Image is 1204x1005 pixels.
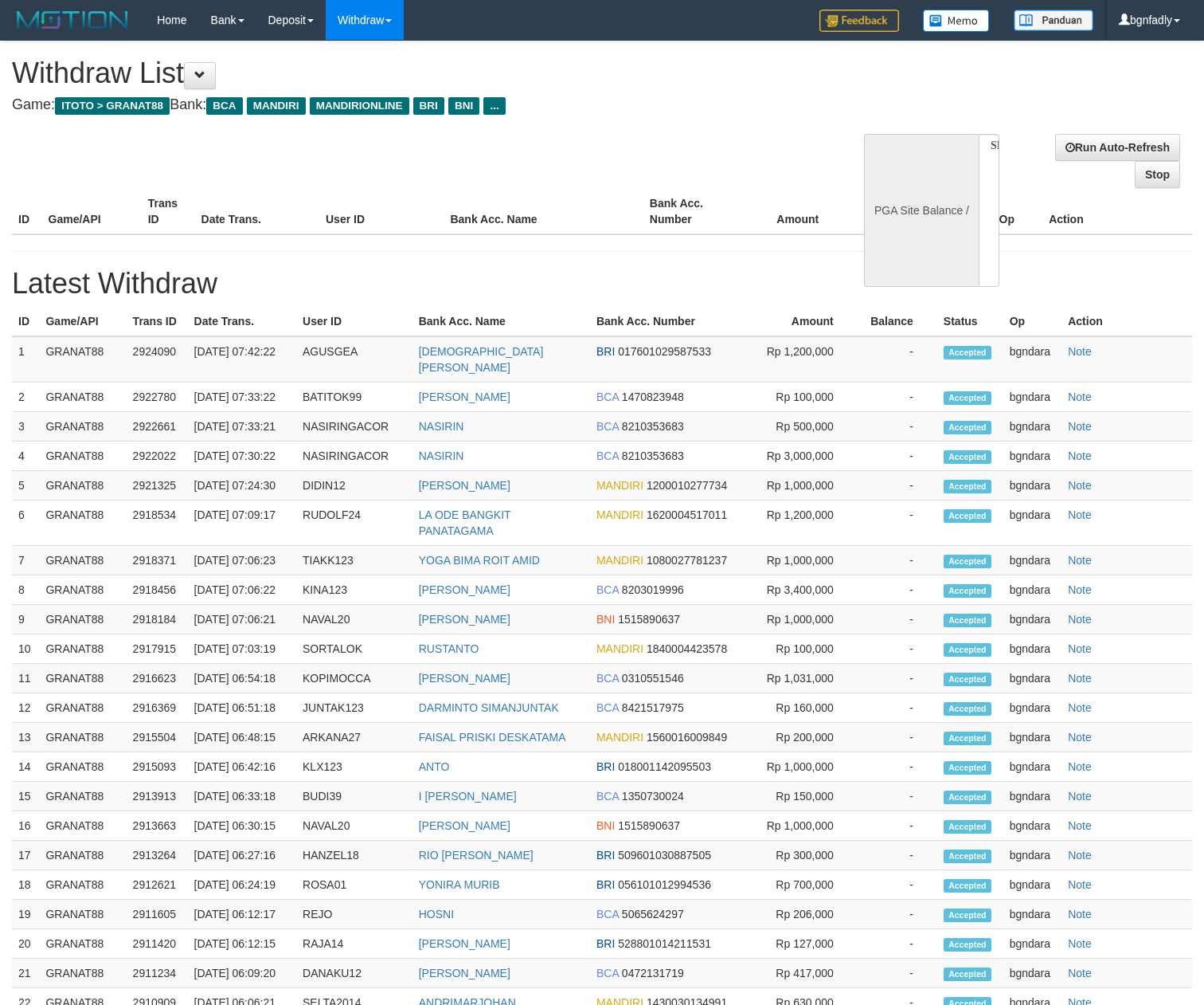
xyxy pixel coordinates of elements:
[39,501,126,546] td: GRANAT88
[127,841,188,870] td: 2913264
[296,336,412,383] td: AGUSGEA
[618,345,711,358] span: 017601029587533
[419,345,544,374] a: [DEMOGRAPHIC_DATA][PERSON_NAME]
[188,336,296,383] td: [DATE] 07:42:22
[864,134,979,287] div: PGA Site Balance /
[419,760,450,773] a: ANTO
[756,336,857,383] td: Rp 1,200,000
[944,421,991,434] span: Accepted
[756,546,857,575] td: Rp 1,000,000
[944,850,991,863] span: Accepted
[944,820,991,834] span: Accepted
[596,819,615,832] span: BNI
[756,442,857,471] td: Rp 3,000,000
[756,782,857,811] td: Rp 150,000
[743,189,842,234] th: Amount
[296,782,412,811] td: BUDI39
[296,929,412,959] td: RAJA14
[596,391,619,403] span: BCA
[12,782,39,811] td: 15
[296,501,412,546] td: RUDOLF24
[1003,634,1062,664] td: bgndara
[944,643,991,657] span: Accepted
[296,841,412,870] td: HANZEL18
[756,412,857,442] td: Rp 500,000
[1003,664,1062,693] td: bgndara
[944,761,991,775] span: Accepted
[1068,819,1092,832] a: Note
[12,900,39,929] td: 19
[596,849,615,862] span: BRI
[937,307,1003,336] th: Status
[310,97,409,115] span: MANDIRIONLINE
[188,841,296,870] td: [DATE] 06:27:16
[622,790,684,803] span: 1350730024
[12,307,39,336] th: ID
[296,723,412,752] td: ARKANA27
[39,575,126,605] td: GRANAT88
[1068,345,1092,358] a: Note
[188,811,296,841] td: [DATE] 06:30:15
[1003,870,1062,900] td: bgndara
[419,878,500,891] a: YONIRA MURIB
[12,811,39,841] td: 16
[419,583,510,596] a: [PERSON_NAME]
[12,336,39,383] td: 1
[756,870,857,900] td: Rp 700,000
[188,307,296,336] th: Date Trans.
[12,664,39,693] td: 11
[618,613,680,626] span: 1515890637
[188,634,296,664] td: [DATE] 07:03:19
[1068,849,1092,862] a: Note
[944,391,991,405] span: Accepted
[944,614,991,627] span: Accepted
[1055,134,1180,161] a: Run Auto-Refresh
[188,752,296,782] td: [DATE] 06:42:16
[1068,790,1092,803] a: Note
[596,554,643,567] span: MANDIRI
[858,605,937,634] td: -
[296,752,412,782] td: KLX123
[858,383,937,412] td: -
[944,732,991,745] span: Accepted
[1068,878,1092,891] a: Note
[756,471,857,501] td: Rp 1,000,000
[39,442,126,471] td: GRANAT88
[188,900,296,929] td: [DATE] 06:12:17
[188,929,296,959] td: [DATE] 06:12:15
[858,752,937,782] td: -
[39,546,126,575] td: GRANAT88
[188,383,296,412] td: [DATE] 07:33:22
[39,900,126,929] td: GRANAT88
[756,307,857,336] th: Amount
[1003,412,1062,442] td: bgndara
[944,555,991,568] span: Accepted
[188,782,296,811] td: [DATE] 06:33:18
[756,664,857,693] td: Rp 1,031,000
[756,723,857,752] td: Rp 200,000
[188,442,296,471] td: [DATE] 07:30:22
[127,605,188,634] td: 2918184
[1003,841,1062,870] td: bgndara
[12,268,1192,300] h1: Latest Withdraw
[39,605,126,634] td: GRANAT88
[12,841,39,870] td: 17
[618,760,711,773] span: 018001142095503
[858,841,937,870] td: -
[142,189,195,234] th: Trans ID
[1068,450,1092,462] a: Note
[12,189,42,234] th: ID
[12,752,39,782] td: 14
[596,583,619,596] span: BCA
[188,870,296,900] td: [DATE] 06:24:19
[296,693,412,723] td: JUNTAK123
[39,752,126,782] td: GRANAT88
[188,605,296,634] td: [DATE] 07:06:21
[12,605,39,634] td: 9
[1068,642,1092,655] a: Note
[12,383,39,412] td: 2
[647,731,727,744] span: 1560016009849
[1003,575,1062,605] td: bgndara
[858,870,937,900] td: -
[756,605,857,634] td: Rp 1,000,000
